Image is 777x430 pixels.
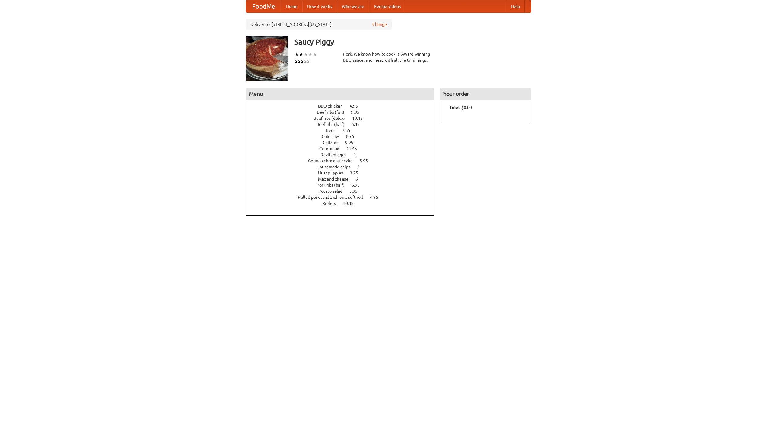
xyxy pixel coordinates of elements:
span: 9.95 [345,140,359,145]
span: Devilled eggs [320,152,352,157]
li: ★ [313,51,317,58]
a: Collards 9.95 [323,140,365,145]
a: Pork ribs (half) 6.95 [317,183,371,187]
span: Pulled pork sandwich on a soft roll [298,195,369,200]
a: Beef ribs (half) 6.45 [316,122,371,127]
span: 7.55 [342,128,356,133]
a: Devilled eggs 4 [320,152,367,157]
a: Housemade chips 4 [317,164,371,169]
span: 3.95 [349,189,364,194]
span: 8.95 [346,134,360,139]
span: 11.45 [346,146,363,151]
span: BBQ chicken [318,104,349,108]
a: Change [372,21,387,27]
span: Beef ribs (half) [316,122,351,127]
li: ★ [299,51,304,58]
h4: Your order [440,88,531,100]
b: Total: $0.00 [450,105,472,110]
span: Potato salad [318,189,348,194]
a: Beef ribs (delux) 10.45 [314,116,374,121]
span: Cornbread [319,146,345,151]
span: 4.95 [350,104,364,108]
li: $ [300,58,304,64]
div: Deliver to: [STREET_ADDRESS][US_STATE] [246,19,392,30]
span: Collards [323,140,344,145]
span: Pork ribs (half) [317,183,351,187]
span: 4.95 [370,195,384,200]
li: ★ [304,51,308,58]
h3: Saucy Piggy [294,36,531,48]
a: Coleslaw 8.95 [322,134,365,139]
a: Beer 7.55 [326,128,361,133]
li: $ [297,58,300,64]
span: Beef ribs (full) [317,110,350,115]
div: Pork. We know how to cook it. Award-winning BBQ sauce, and meat with all the trimmings. [343,51,434,63]
a: FoodMe [246,0,281,12]
a: How it works [302,0,337,12]
span: 6.45 [351,122,366,127]
span: 5.95 [360,158,374,163]
a: German chocolate cake 5.95 [308,158,379,163]
a: Recipe videos [369,0,405,12]
span: Riblets [322,201,342,206]
span: 4 [357,164,366,169]
a: Home [281,0,302,12]
span: Mac and cheese [318,177,355,181]
span: 6.95 [351,183,366,187]
li: $ [307,58,310,64]
span: Hushpuppies [318,170,349,175]
h4: Menu [246,88,434,100]
span: 10.45 [352,116,369,121]
span: Beer [326,128,341,133]
span: 9.95 [351,110,365,115]
a: Mac and cheese 6 [318,177,369,181]
li: ★ [294,51,299,58]
li: $ [304,58,307,64]
span: Beef ribs (delux) [314,116,351,121]
a: Cornbread 11.45 [319,146,368,151]
a: BBQ chicken 4.95 [318,104,369,108]
a: Who we are [337,0,369,12]
span: 3.25 [350,170,364,175]
span: Coleslaw [322,134,345,139]
a: Hushpuppies 3.25 [318,170,369,175]
li: ★ [308,51,313,58]
img: angular.jpg [246,36,288,81]
span: Housemade chips [317,164,356,169]
span: 6 [355,177,364,181]
a: Beef ribs (full) 9.95 [317,110,371,115]
span: German chocolate cake [308,158,359,163]
a: Potato salad 3.95 [318,189,369,194]
a: Pulled pork sandwich on a soft roll 4.95 [298,195,389,200]
li: $ [294,58,297,64]
a: Riblets 10.45 [322,201,365,206]
span: 10.45 [343,201,360,206]
span: 4 [353,152,362,157]
a: Help [506,0,525,12]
